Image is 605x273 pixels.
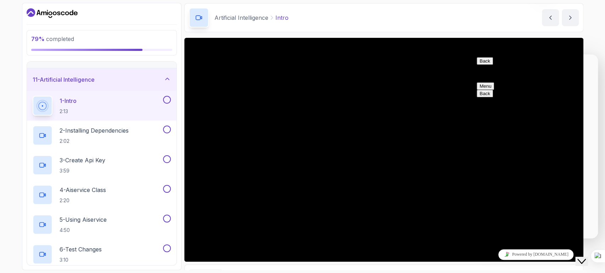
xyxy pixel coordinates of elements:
[562,9,579,26] button: next content
[33,96,171,116] button: 1-Intro2:13
[60,245,102,254] p: 6 - Test Changes
[60,256,102,263] p: 3:10
[214,13,268,22] p: Artificial Intelligence
[60,97,77,105] p: 1 - Intro
[60,126,129,135] p: 2 - Installing Dependencies
[33,215,171,234] button: 5-Using Aiservice4:50
[184,38,583,262] iframe: 1 - Intro
[33,185,171,205] button: 4-Aiservice Class2:20
[33,75,95,84] h3: 11 - Artificial Intelligence
[31,35,45,42] span: 79 %
[60,108,77,115] p: 2:13
[31,35,74,42] span: completed
[60,227,107,234] p: 4:50
[60,215,107,224] p: 5 - Using Aiservice
[27,7,78,19] a: Dashboard
[33,244,171,264] button: 6-Test Changes3:10
[60,156,105,164] p: 3 - Create Api Key
[275,13,289,22] p: Intro
[474,54,598,238] iframe: chat widget
[575,245,598,266] iframe: chat widget
[474,246,598,262] iframe: chat widget
[60,186,106,194] p: 4 - Aiservice Class
[542,9,559,26] button: previous content
[60,197,106,204] p: 2:20
[60,138,129,145] p: 2:02
[60,167,105,174] p: 3:59
[33,126,171,145] button: 2-Installing Dependencies2:02
[33,155,171,175] button: 3-Create Api Key3:59
[27,68,177,91] button: 11-Artificial Intelligence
